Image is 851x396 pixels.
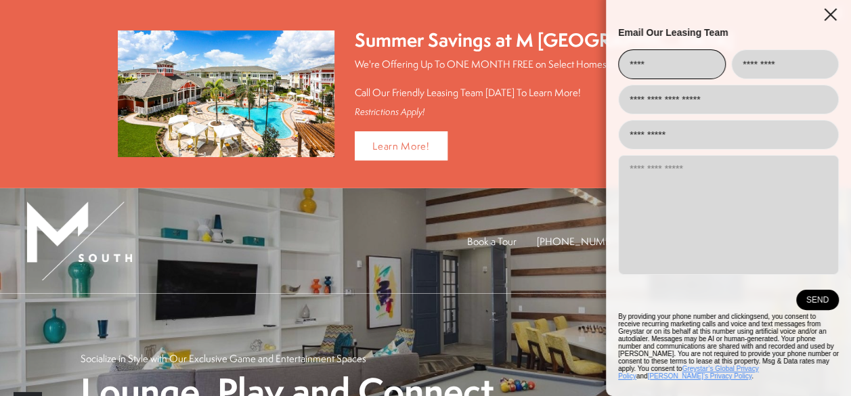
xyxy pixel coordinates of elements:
[467,234,517,248] a: Book a Tour
[537,234,625,248] a: Call Us at 813-570-8014
[355,57,733,100] p: We're Offering Up To ONE MONTH FREE on Select Homes For A Limited Time!* Call Our Friendly Leasin...
[81,351,366,366] p: Socialize in Style with Our Exclusive Game and Entertainment Spaces
[355,27,733,53] div: Summer Savings at M [GEOGRAPHIC_DATA]
[355,131,448,160] a: Learn More!
[27,202,132,280] img: MSouth
[537,234,625,248] span: [PHONE_NUMBER]
[118,30,334,157] img: Summer Savings at M South Apartments
[355,106,733,118] div: Restrictions Apply!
